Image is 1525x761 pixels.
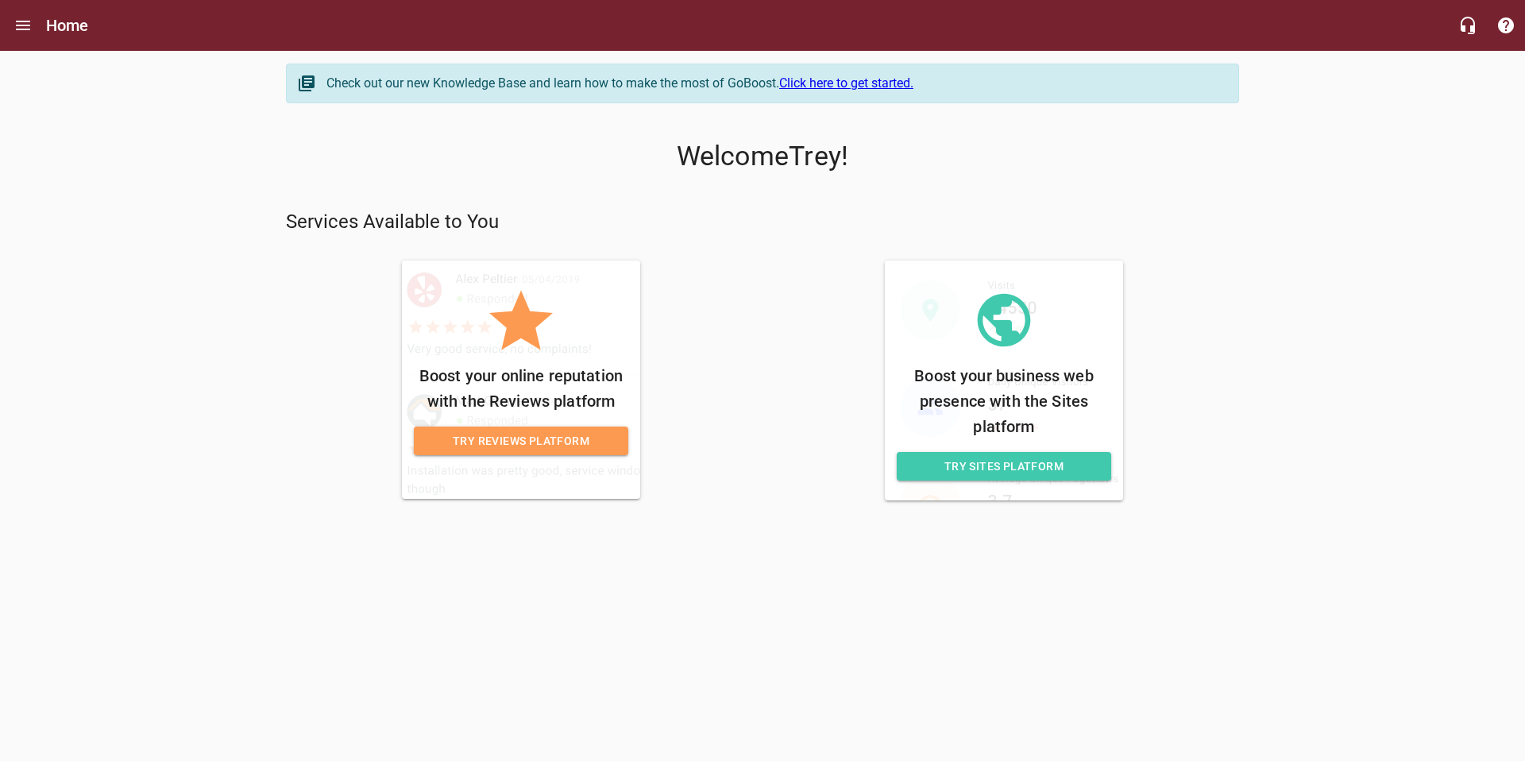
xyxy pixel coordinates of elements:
button: Support Portal [1487,6,1525,44]
button: Live Chat [1449,6,1487,44]
p: Welcome Trey ! [286,141,1239,172]
p: Services Available to You [286,210,1239,235]
span: Try Reviews Platform [427,431,616,451]
p: Boost your business web presence with the Sites platform [897,363,1111,439]
a: Click here to get started. [779,75,913,91]
h6: Home [46,13,89,38]
p: Boost your online reputation with the Reviews platform [414,363,628,414]
button: Open drawer [4,6,42,44]
a: Try Reviews Platform [414,427,628,456]
div: Check out our new Knowledge Base and learn how to make the most of GoBoost. [326,74,1222,93]
span: Try Sites Platform [909,457,1098,477]
a: Try Sites Platform [897,452,1111,481]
